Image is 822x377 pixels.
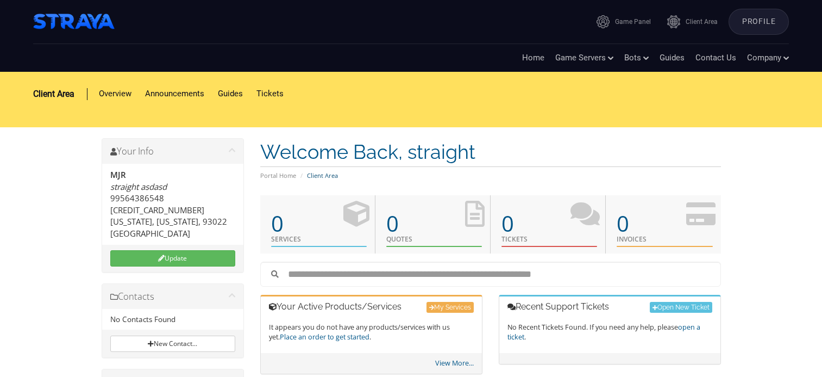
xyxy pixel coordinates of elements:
[280,332,369,342] a: Place an order to get started
[110,181,167,192] em: straight asdasd
[729,9,789,35] a: Profile
[386,213,482,234] div: 0
[499,317,720,348] p: No Recent Tickets Found. If you need any help, please .
[624,52,649,64] a: Bots
[667,15,680,28] img: icon
[33,8,115,35] img: Straya Hosting
[501,213,597,234] div: 0
[256,88,284,100] a: Tickets
[507,302,712,312] h3: Recent Support Tickets
[597,15,610,28] img: icon
[686,17,718,27] span: Client Area
[260,138,721,167] h1: Welcome Back, straight
[617,213,713,234] div: 0
[99,88,131,100] a: Overview
[269,302,474,312] h3: Your Active Products/Services
[271,213,367,234] div: 0
[695,52,736,64] a: Contact Us
[660,52,685,64] a: Guides
[617,234,713,244] div: Invoices
[435,359,474,368] a: View More...
[501,234,597,244] div: Tickets
[555,52,613,64] a: Game Servers
[271,234,367,244] div: Services
[33,89,74,99] b: Client Area
[271,213,367,247] a: 0 Services
[145,88,204,100] a: Announcements
[218,88,243,100] a: Guides
[110,289,236,304] h3: Contacts
[386,213,482,247] a: 0 Quotes
[667,15,718,28] a: Client Area
[522,52,544,64] a: Home
[597,15,651,28] a: Game Panel
[507,323,700,342] a: open a ticket
[426,302,474,313] a: My Services
[386,234,482,244] div: Quotes
[617,213,713,247] a: 0 Invoices
[260,171,296,180] a: Portal Home
[615,17,651,27] span: Game Panel
[110,169,126,180] strong: MJR
[110,336,236,352] a: New Contact...
[102,309,244,330] div: No Contacts Found
[501,213,597,247] a: 0 Tickets
[110,250,236,267] a: Update
[261,317,482,348] p: It appears you do not have any products/services with us yet. .
[102,164,244,245] div: 99564386548 [CREDIT_CARD_NUMBER] [US_STATE], [US_STATE], 93022 [GEOGRAPHIC_DATA]
[747,52,789,64] a: Company
[650,302,712,313] a: Open New Ticket
[110,144,236,158] h3: Your Info
[298,171,338,180] li: Client Area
